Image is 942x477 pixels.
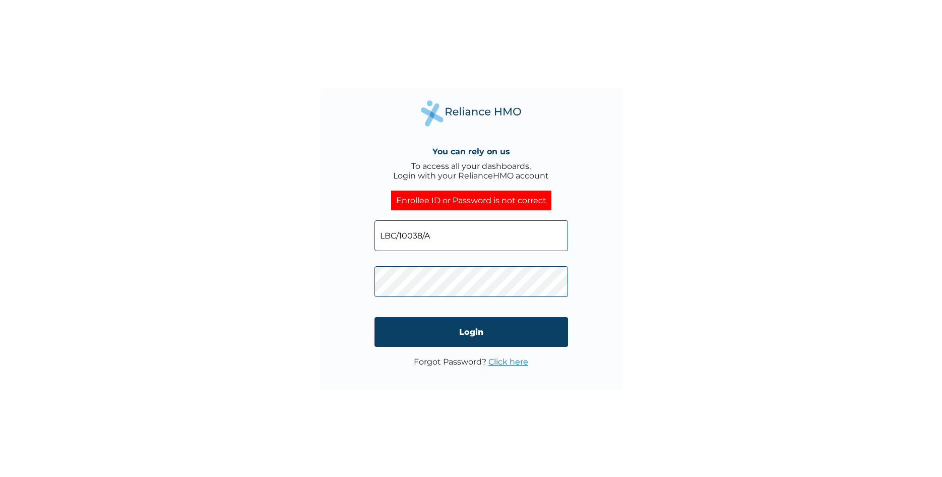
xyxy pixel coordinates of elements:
[432,147,510,156] h4: You can rely on us
[393,161,549,181] div: To access all your dashboards, Login with your RelianceHMO account
[414,357,528,367] p: Forgot Password?
[374,317,568,347] input: Login
[488,357,528,367] a: Click here
[374,220,568,251] input: Email address or HMO ID
[421,100,522,126] img: Reliance Health's Logo
[391,191,551,210] div: Enrollee ID or Password is not correct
